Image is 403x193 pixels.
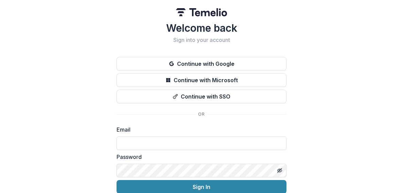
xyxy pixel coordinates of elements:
button: Continue with Google [117,57,286,71]
label: Password [117,153,282,161]
img: Temelio [176,8,227,16]
label: Email [117,125,282,134]
button: Continue with SSO [117,90,286,103]
button: Continue with Microsoft [117,73,286,87]
h2: Sign into your account [117,37,286,43]
h1: Welcome back [117,22,286,34]
button: Toggle password visibility [274,165,285,176]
